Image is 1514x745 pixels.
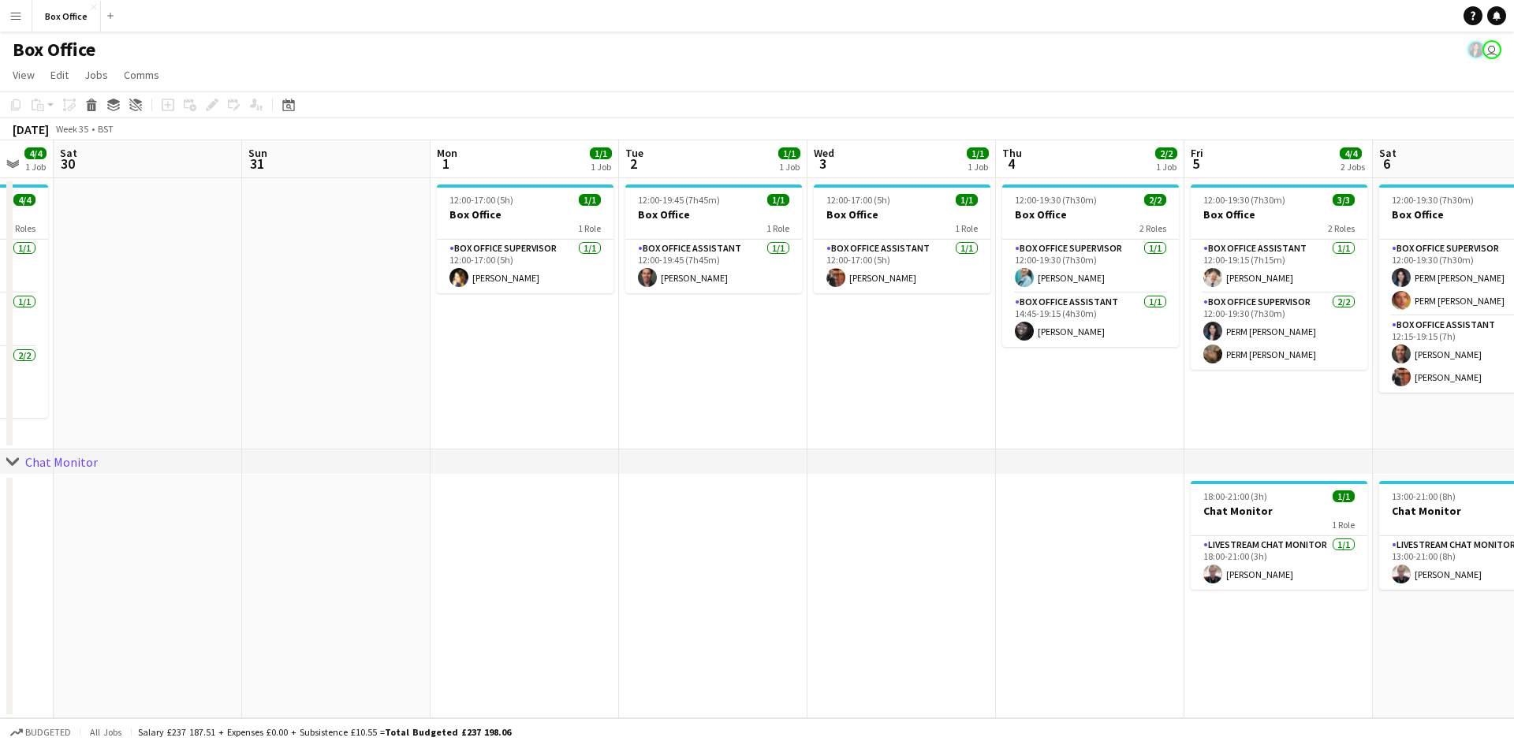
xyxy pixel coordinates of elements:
[117,65,166,85] a: Comms
[32,1,101,32] button: Box Office
[25,454,98,470] div: Chat Monitor
[50,68,69,82] span: Edit
[78,65,114,85] a: Jobs
[6,65,41,85] a: View
[44,65,75,85] a: Edit
[13,68,35,82] span: View
[8,724,73,741] button: Budgeted
[52,123,91,135] span: Week 35
[1467,40,1486,59] app-user-avatar: Lexi Clare
[138,726,511,738] div: Salary £237 187.51 + Expenses £0.00 + Subsistence £10.55 =
[84,68,108,82] span: Jobs
[87,726,125,738] span: All jobs
[13,121,49,137] div: [DATE]
[385,726,511,738] span: Total Budgeted £237 198.06
[1482,40,1501,59] app-user-avatar: Millie Haldane
[13,38,95,61] h1: Box Office
[98,123,114,135] div: BST
[25,727,71,738] span: Budgeted
[124,68,159,82] span: Comms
